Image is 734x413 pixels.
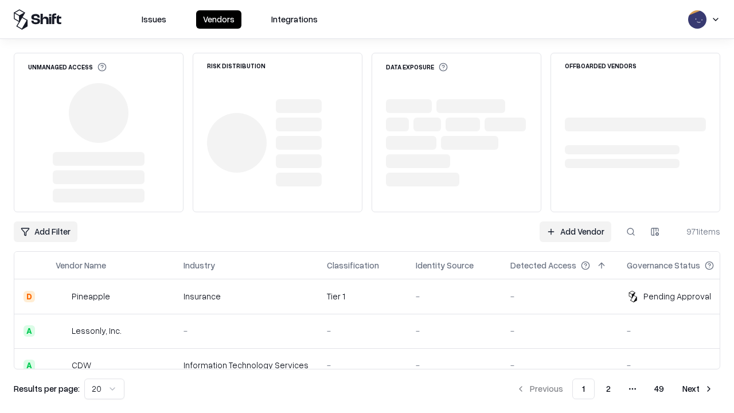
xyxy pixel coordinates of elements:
nav: pagination [509,379,720,399]
div: A [24,325,35,337]
div: - [627,325,732,337]
img: Lessonly, Inc. [56,325,67,337]
div: Lessonly, Inc. [72,325,122,337]
img: Pineapple [56,291,67,302]
button: Issues [135,10,173,29]
div: Governance Status [627,259,700,271]
button: 1 [572,379,595,399]
div: Offboarded Vendors [565,63,637,69]
div: CDW [72,359,91,371]
div: Detected Access [510,259,576,271]
div: Insurance [183,290,309,302]
div: Classification [327,259,379,271]
div: - [627,359,732,371]
div: Unmanaged Access [28,63,107,72]
div: - [416,290,492,302]
div: Information Technology Services [183,359,309,371]
button: Integrations [264,10,325,29]
div: Pending Approval [643,290,711,302]
div: Identity Source [416,259,474,271]
div: Tier 1 [327,290,397,302]
div: D [24,291,35,302]
div: - [510,325,608,337]
div: Risk Distribution [207,63,266,69]
button: Next [676,379,720,399]
div: - [510,290,608,302]
button: 2 [597,379,620,399]
div: Pineapple [72,290,110,302]
img: CDW [56,360,67,371]
div: - [327,325,397,337]
p: Results per page: [14,383,80,395]
div: - [416,325,492,337]
button: 49 [645,379,673,399]
div: - [510,359,608,371]
div: - [416,359,492,371]
div: Data Exposure [386,63,448,72]
button: Add Filter [14,221,77,242]
div: - [327,359,397,371]
a: Add Vendor [540,221,611,242]
div: A [24,360,35,371]
div: - [183,325,309,337]
button: Vendors [196,10,241,29]
div: 971 items [674,225,720,237]
div: Industry [183,259,215,271]
div: Vendor Name [56,259,106,271]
